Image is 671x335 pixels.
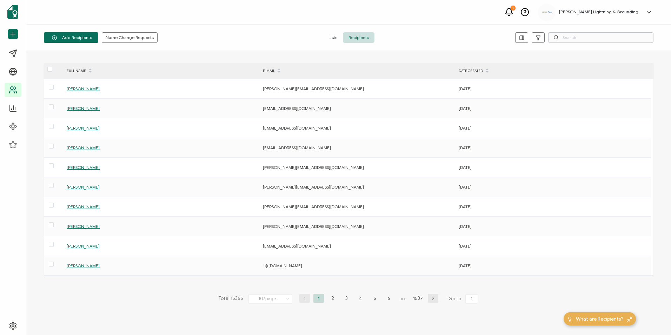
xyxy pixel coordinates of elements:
h5: [PERSON_NAME] Lightning & Grounding [559,9,638,14]
span: [PERSON_NAME][EMAIL_ADDRESS][DOMAIN_NAME] [263,184,364,190]
span: [EMAIL_ADDRESS][DOMAIN_NAME] [263,243,331,249]
div: FULL NAME [63,65,259,77]
span: [PERSON_NAME] [67,165,100,170]
span: [DATE] [459,106,472,111]
span: [DATE] [459,263,472,268]
img: aadcaf15-e79d-49df-9673-3fc76e3576c2.png [542,11,552,13]
span: [PERSON_NAME] [67,243,100,249]
li: 2 [327,294,338,303]
span: [DATE] [459,165,472,170]
span: [PERSON_NAME][EMAIL_ADDRESS][DOMAIN_NAME] [263,165,364,170]
span: What are Recipients? [576,315,624,323]
button: Name Change Requests [102,32,158,43]
span: Total 15365 [218,294,243,304]
span: [PERSON_NAME] [67,184,100,190]
input: Search [548,32,653,43]
span: Name Change Requests [106,35,154,40]
li: 1537 [412,294,424,303]
span: [PERSON_NAME] [67,263,100,268]
span: [DATE] [459,86,472,91]
input: Select [248,294,292,304]
span: Recipients [343,32,374,43]
li: 1 [313,294,324,303]
iframe: Chat Widget [636,301,671,335]
span: [EMAIL_ADDRESS][DOMAIN_NAME] [263,145,331,150]
span: Go to [449,294,479,304]
span: [PERSON_NAME][EMAIL_ADDRESS][DOMAIN_NAME] [263,204,364,209]
li: 4 [356,294,366,303]
li: 3 [341,294,352,303]
img: sertifier-logomark-colored.svg [7,5,18,19]
span: [PERSON_NAME] [67,224,100,229]
span: 1@[DOMAIN_NAME] [263,263,302,268]
span: [DATE] [459,224,472,229]
span: [EMAIL_ADDRESS][DOMAIN_NAME] [263,106,331,111]
img: minimize-icon.svg [627,316,632,322]
span: [PERSON_NAME] [67,204,100,209]
span: [PERSON_NAME] [67,86,100,91]
button: Add Recipients [44,32,98,43]
span: [EMAIL_ADDRESS][DOMAIN_NAME] [263,125,331,131]
li: 5 [370,294,380,303]
div: 1 [511,6,516,11]
span: [DATE] [459,125,472,131]
span: [PERSON_NAME][EMAIL_ADDRESS][DOMAIN_NAME] [263,224,364,229]
span: [DATE] [459,145,472,150]
span: [DATE] [459,184,472,190]
span: [PERSON_NAME][EMAIL_ADDRESS][DOMAIN_NAME] [263,86,364,91]
span: [PERSON_NAME] [67,145,100,150]
li: 6 [384,294,394,303]
span: [DATE] [459,243,472,249]
div: DATE CREATED [455,65,651,77]
span: [PERSON_NAME] [67,106,100,111]
span: [PERSON_NAME] [67,125,100,131]
div: E-MAIL [259,65,455,77]
span: Lists [323,32,343,43]
span: [DATE] [459,204,472,209]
